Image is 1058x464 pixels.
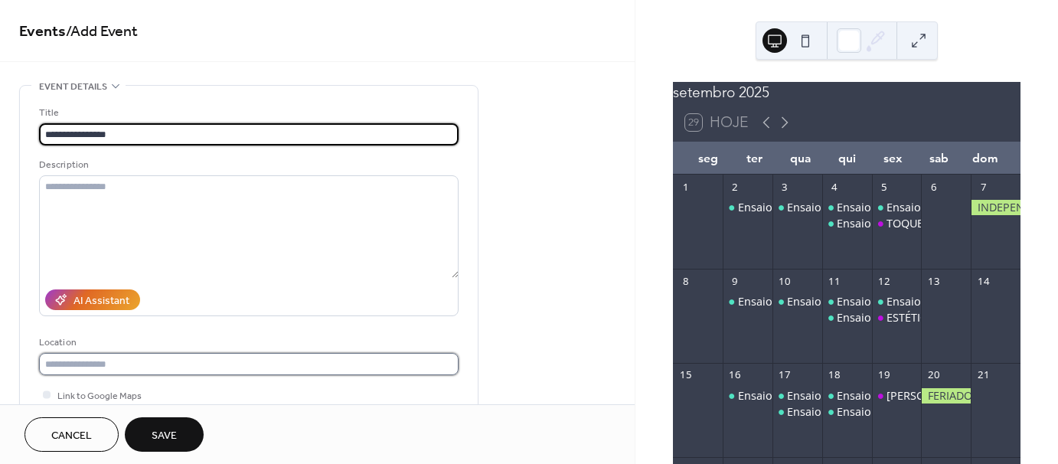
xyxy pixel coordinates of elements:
div: Title [39,105,456,121]
div: Ensaio Tarde [822,310,872,325]
span: / Add Event [66,17,138,47]
div: Ensaio Noite [822,404,872,420]
div: Ensaio Tarde [822,216,872,231]
div: INDEPENDÊNCIA [971,200,1020,215]
div: qui [824,142,870,175]
div: Ensaio Manhã [872,200,922,215]
div: Ensaio Manhã [738,200,811,215]
div: 16 [728,368,742,382]
div: 19 [877,368,891,382]
div: Ensaio Manhã [787,388,860,404]
div: Ensaio Manhã [787,200,860,215]
div: Ensaio Manhã [738,294,811,309]
div: AI Assistant [73,293,129,309]
div: setembro 2025 [673,82,1020,104]
div: 11 [828,274,841,288]
div: Ensaio Noite [787,404,853,420]
span: Event details [39,79,107,95]
div: dom [962,142,1008,175]
div: Ensaio Manhã [772,294,822,309]
div: VIVALDI, BACH E FAURÉ [872,388,922,404]
div: sex [870,142,916,175]
div: 14 [976,274,990,288]
div: 15 [678,368,692,382]
div: 5 [877,180,891,194]
div: Ensaio Manhã [822,200,872,215]
div: 9 [728,274,742,288]
button: AI Assistant [45,289,140,310]
div: Ensaio Manhã [872,294,922,309]
div: Ensaio Manhã [772,388,822,404]
div: ESTÉTICA DO FRIO [887,310,980,325]
div: 8 [678,274,692,288]
div: seg [685,142,731,175]
div: 21 [976,368,990,382]
div: TOQUE OPERÍSTICO [872,216,922,231]
div: 7 [976,180,990,194]
div: ter [731,142,777,175]
div: Ensaio Manhã [837,388,910,404]
button: Save [125,417,204,452]
div: 4 [828,180,841,194]
div: 17 [778,368,792,382]
div: Ensaio Manhã [738,388,811,404]
span: Save [152,428,177,444]
div: Ensaio Manhã [887,294,960,309]
div: Ensaio Noite [772,404,822,420]
div: 13 [927,274,941,288]
div: Ensaio Tarde [837,310,904,325]
div: 3 [778,180,792,194]
div: FERIADO FARROUPILHA [921,388,971,404]
div: 6 [927,180,941,194]
div: Ensaio Manhã [723,294,772,309]
span: Cancel [51,428,92,444]
div: 10 [778,274,792,288]
div: Ensaio Manhã [822,388,872,404]
div: Ensaio Manhã [723,200,772,215]
div: Ensaio Manhã [822,294,872,309]
div: ESTÉTICA DO FRIO [872,310,922,325]
div: Ensaio Manhã [723,388,772,404]
button: Cancel [24,417,119,452]
div: 12 [877,274,891,288]
div: Location [39,335,456,351]
div: TOQUE OPERÍSTICO [887,216,988,231]
div: 18 [828,368,841,382]
div: 2 [728,180,742,194]
div: 20 [927,368,941,382]
div: Ensaio Manhã [837,200,910,215]
div: 1 [678,180,692,194]
div: sab [916,142,962,175]
div: Ensaio Manhã [772,200,822,215]
div: Ensaio Tarde [837,216,904,231]
div: Description [39,157,456,173]
div: Ensaio Manhã [787,294,860,309]
div: qua [778,142,824,175]
span: Link to Google Maps [57,388,142,404]
div: Ensaio Noite [837,404,903,420]
div: Ensaio Manhã [837,294,910,309]
a: Events [19,17,66,47]
div: Ensaio Manhã [887,200,960,215]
